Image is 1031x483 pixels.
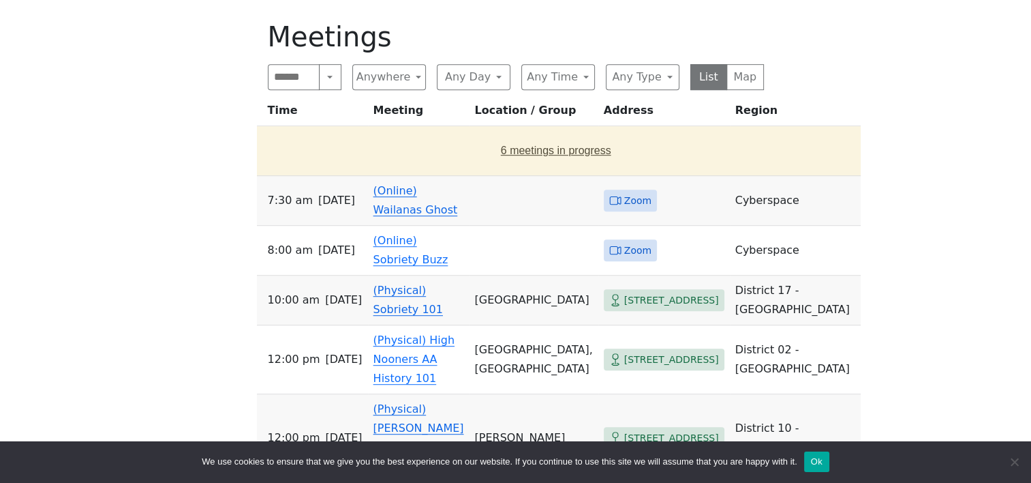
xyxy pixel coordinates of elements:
button: Any Time [521,64,595,90]
span: [DATE] [325,350,362,369]
th: Time [257,101,368,126]
th: Region [730,101,861,126]
a: (Physical) Sobriety 101 [373,284,443,316]
td: [GEOGRAPHIC_DATA], [GEOGRAPHIC_DATA] [469,325,598,394]
td: Cyberspace [730,176,861,226]
span: [DATE] [325,428,362,448]
span: 10:00 AM [268,291,320,310]
span: Zoom [624,242,651,259]
td: District 10 - [GEOGRAPHIC_DATA] [730,394,861,482]
span: 12:00 PM [268,350,320,369]
span: We use cookies to ensure that we give you the best experience on our website. If you continue to ... [202,455,797,469]
span: 7:30 AM [268,191,313,210]
a: (Physical) High Nooners AA History 101 [373,334,455,385]
button: List [690,64,728,90]
span: [DATE] [318,241,355,260]
button: Any Type [606,64,679,90]
a: (Physical) [PERSON_NAME] Big Book Meeting [373,402,464,473]
span: [DATE] [318,191,355,210]
td: Cyberspace [730,226,861,276]
td: [PERSON_NAME] [469,394,598,482]
button: Any Day [437,64,510,90]
button: 6 meetings in progress [262,132,850,170]
th: Address [598,101,730,126]
td: District 02 - [GEOGRAPHIC_DATA] [730,325,861,394]
span: [STREET_ADDRESS] [624,351,719,368]
button: Search [319,64,341,90]
button: Anywhere [352,64,426,90]
span: No [1007,455,1021,469]
h1: Meetings [268,20,764,53]
th: Meeting [368,101,470,126]
span: [STREET_ADDRESS] [624,430,719,447]
span: 8:00 AM [268,241,313,260]
th: Location / Group [469,101,598,126]
button: Map [726,64,764,90]
td: District 17 - [GEOGRAPHIC_DATA] [730,276,861,325]
button: Ok [804,452,829,472]
td: [GEOGRAPHIC_DATA] [469,276,598,325]
span: Zoom [624,192,651,209]
input: Search [268,64,320,90]
span: 12:00 PM [268,428,320,448]
a: (Online) Wailanas Ghost [373,184,458,216]
a: (Online) Sobriety Buzz [373,234,448,266]
span: [DATE] [325,291,362,310]
span: [STREET_ADDRESS] [624,292,719,309]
